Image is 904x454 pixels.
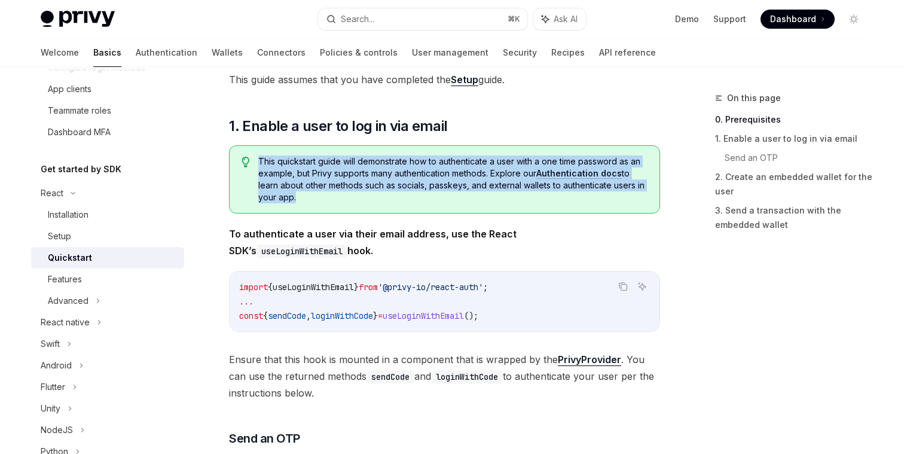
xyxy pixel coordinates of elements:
[31,226,184,247] a: Setup
[761,10,835,29] a: Dashboard
[256,245,347,258] code: useLoginWithEmail
[533,8,586,30] button: Ask AI
[268,282,273,292] span: {
[715,110,873,129] a: 0. Prerequisites
[263,310,268,321] span: {
[239,296,254,307] span: ...
[48,208,88,222] div: Installation
[31,247,184,269] a: Quickstart
[31,269,184,290] a: Features
[239,282,268,292] span: import
[770,13,816,25] span: Dashboard
[268,310,306,321] span: sendCode
[48,229,71,243] div: Setup
[239,310,263,321] span: const
[306,310,311,321] span: ,
[558,354,621,366] a: PrivyProvider
[136,38,197,67] a: Authentication
[229,71,660,88] span: This guide assumes that you have completed the guide.
[31,100,184,121] a: Teammate roles
[31,204,184,226] a: Installation
[318,8,527,30] button: Search...⌘K
[412,38,488,67] a: User management
[212,38,243,67] a: Wallets
[383,310,464,321] span: useLoginWithEmail
[311,310,373,321] span: loginWithCode
[378,310,383,321] span: =
[48,125,111,139] div: Dashboard MFA
[93,38,121,67] a: Basics
[844,10,863,29] button: Toggle dark mode
[258,156,648,203] span: This quickstart guide will demonstrate how to authenticate a user with a one time password as an ...
[341,12,374,26] div: Search...
[715,129,873,148] a: 1. Enable a user to log in via email
[48,82,91,96] div: App clients
[373,310,378,321] span: }
[599,38,656,67] a: API reference
[41,401,60,416] div: Unity
[229,117,447,136] span: 1. Enable a user to log in via email
[31,121,184,143] a: Dashboard MFA
[551,38,585,67] a: Recipes
[503,38,537,67] a: Security
[359,282,378,292] span: from
[483,282,488,292] span: ;
[41,186,63,200] div: React
[41,358,72,373] div: Android
[554,13,578,25] span: Ask AI
[615,279,631,294] button: Copy the contents from the code block
[41,337,60,351] div: Swift
[431,370,503,383] code: loginWithCode
[675,13,699,25] a: Demo
[229,351,660,401] span: Ensure that this hook is mounted in a component that is wrapped by the . You can use the returned...
[41,162,121,176] h5: Get started by SDK
[48,251,92,265] div: Quickstart
[715,167,873,201] a: 2. Create an embedded wallet for the user
[725,148,873,167] a: Send an OTP
[727,91,781,105] span: On this page
[715,201,873,234] a: 3. Send a transaction with the embedded wallet
[367,370,414,383] code: sendCode
[273,282,354,292] span: useLoginWithEmail
[464,310,478,321] span: ();
[31,78,184,100] a: App clients
[41,11,115,28] img: light logo
[378,282,483,292] span: '@privy-io/react-auth'
[48,103,111,118] div: Teammate roles
[48,272,82,287] div: Features
[713,13,746,25] a: Support
[41,423,73,437] div: NodeJS
[320,38,398,67] a: Policies & controls
[536,168,622,179] a: Authentication docs
[41,380,65,394] div: Flutter
[41,38,79,67] a: Welcome
[354,282,359,292] span: }
[257,38,306,67] a: Connectors
[48,294,88,308] div: Advanced
[229,228,517,257] strong: To authenticate a user via their email address, use the React SDK’s hook.
[41,315,90,330] div: React native
[451,74,478,86] a: Setup
[229,430,300,447] span: Send an OTP
[242,157,250,167] svg: Tip
[508,14,520,24] span: ⌘ K
[634,279,650,294] button: Ask AI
